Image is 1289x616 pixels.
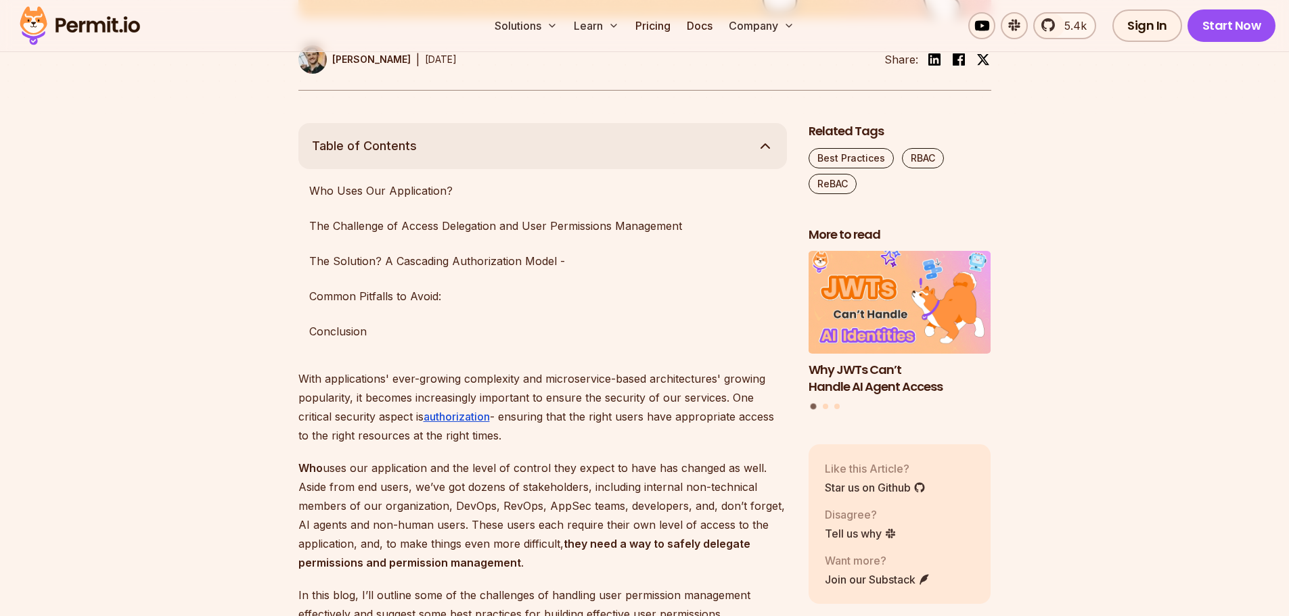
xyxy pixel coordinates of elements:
[416,51,420,68] div: |
[298,123,787,169] button: Table of Contents
[298,318,787,345] a: Conclusion
[834,404,840,409] button: Go to slide 3
[951,51,967,68] img: facebook
[809,251,991,395] li: 1 of 3
[884,51,918,68] li: Share:
[825,552,930,569] p: Want more?
[489,12,563,39] button: Solutions
[809,251,991,395] a: Why JWTs Can’t Handle AI Agent AccessWhy JWTs Can’t Handle AI Agent Access
[298,212,787,239] a: The Challenge of Access Delegation and User Permissions Management
[332,53,411,66] p: [PERSON_NAME]
[809,227,991,243] h2: More to read
[298,461,323,475] strong: Who
[312,137,417,156] span: Table of Contents
[809,123,991,140] h2: Related Tags
[298,458,787,572] p: uses our application and the level of control they expect to have has changed as well. Aside from...
[825,571,930,588] a: Join our Substack
[681,12,718,39] a: Docs
[568,12,625,39] button: Learn
[976,53,990,66] img: twitter
[424,410,490,423] a: authorization
[809,174,857,194] a: ReBAC
[298,369,787,445] p: With applications' ever-growing complexity and microservice-based architectures' growing populari...
[298,45,327,74] img: Daniel Bass
[825,479,926,496] a: Star us on Github
[902,148,944,168] a: RBAC
[723,12,800,39] button: Company
[14,3,146,49] img: Permit logo
[825,460,926,477] p: Like this Article?
[425,53,457,65] time: [DATE]
[811,404,817,410] button: Go to slide 1
[823,404,828,409] button: Go to slide 2
[298,283,787,310] a: Common Pitfalls to Avoid:
[926,51,943,68] img: linkedin
[298,247,787,275] a: The Solution? A Cascading Authorization Model -
[809,148,894,168] a: Best Practices
[809,251,991,354] img: Why JWTs Can’t Handle AI Agent Access
[825,506,897,523] p: Disagree?
[825,525,897,542] a: Tell us why
[809,251,991,411] div: Posts
[1033,12,1096,39] a: 5.4k
[298,537,750,569] strong: they need a way to safely delegate permissions and permission management
[1188,9,1276,42] a: Start Now
[298,45,411,74] a: [PERSON_NAME]
[298,177,787,204] a: Who Uses Our Application?
[1112,9,1182,42] a: Sign In
[630,12,676,39] a: Pricing
[809,362,991,396] h3: Why JWTs Can’t Handle AI Agent Access
[1056,18,1087,34] span: 5.4k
